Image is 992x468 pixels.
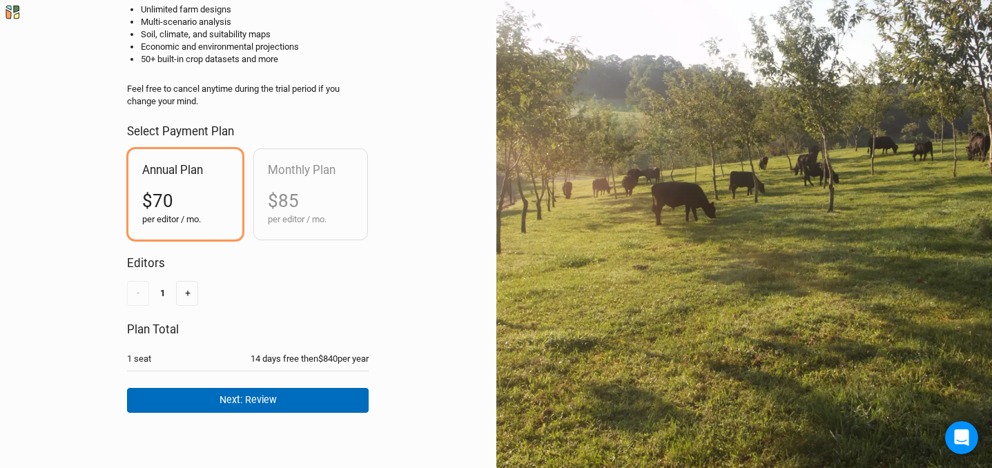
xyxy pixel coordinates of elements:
button: - [127,281,149,305]
div: per editor / mo. [268,213,354,226]
li: 50+ built-in crop datasets and more [141,53,369,66]
span: $70 [142,191,173,211]
div: 14 days free then $840 per year [251,353,369,365]
li: Soil, climate, and suitability maps [141,28,369,41]
button: Next: Review [127,388,369,412]
li: Multi-scenario analysis [141,16,369,28]
div: Monthly Plan$85per editor / mo. [254,149,368,240]
div: 1 [160,287,165,300]
h2: Select Payment Plan [127,124,369,138]
div: per editor / mo. [142,213,228,226]
button: + [176,281,198,305]
h2: Annual Plan [142,163,228,177]
li: Unlimited farm designs [141,3,369,16]
h2: Monthly Plan [268,163,354,177]
iframe: Intercom live chat [945,421,978,454]
div: Annual Plan$70per editor / mo. [128,149,242,240]
div: Feel free to cancel anytime during the trial period if you change your mind. [127,83,369,108]
h2: Plan Total [127,322,369,336]
li: Economic and environmental projections [141,41,369,53]
div: 1 seat [127,353,151,365]
h2: Editors [127,256,369,270]
span: $85 [268,191,299,211]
